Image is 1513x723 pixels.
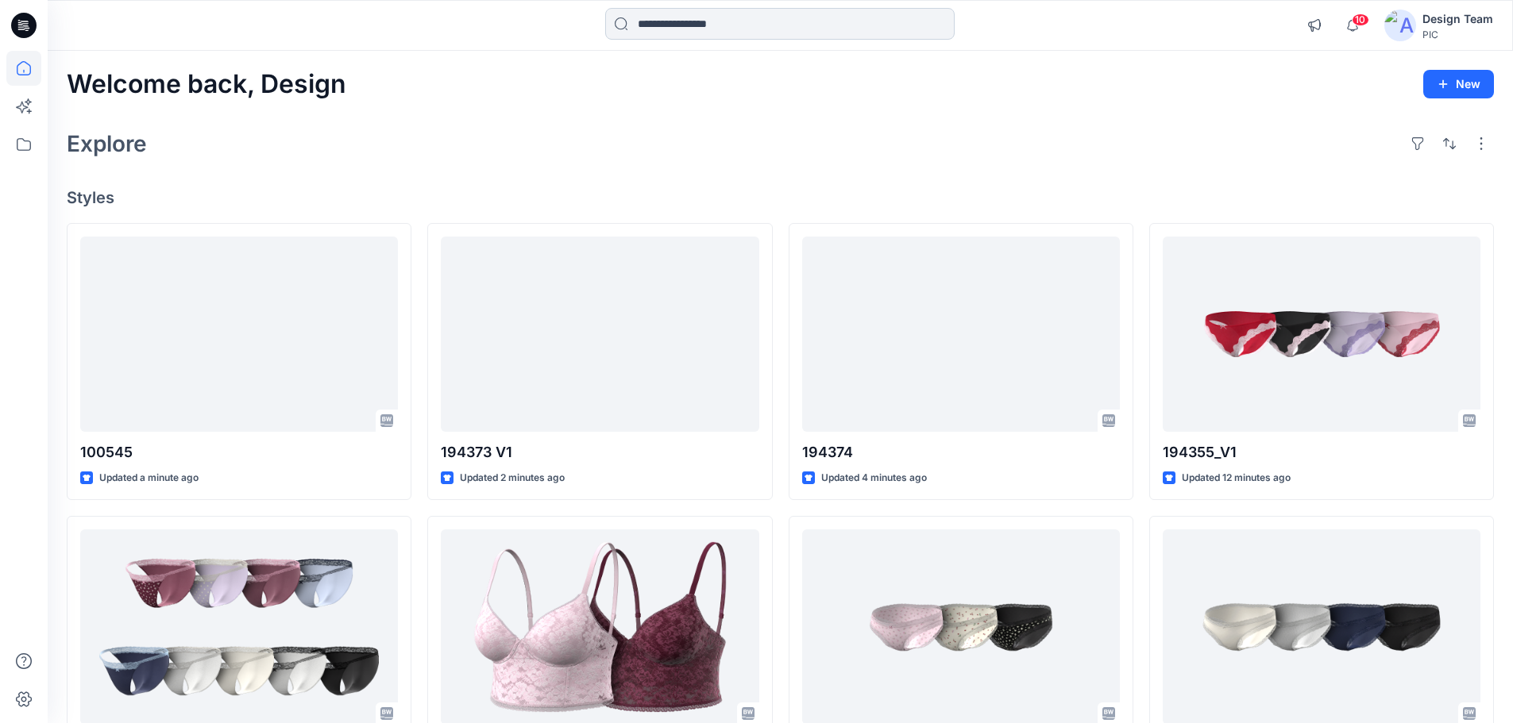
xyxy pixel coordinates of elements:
[802,237,1120,433] a: 194374
[80,237,398,433] a: 100545
[821,470,927,486] p: Updated 4 minutes ago
[460,470,565,486] p: Updated 2 minutes ago
[99,470,199,486] p: Updated a minute ago
[1182,470,1291,486] p: Updated 12 minutes ago
[67,70,346,99] h2: Welcome back, Design
[441,441,758,463] p: 194373 V1
[67,188,1494,207] h4: Styles
[1163,441,1480,463] p: 194355_V1
[1422,29,1493,40] div: PIC
[1422,10,1493,29] div: Design Team
[1352,13,1369,26] span: 10
[802,441,1120,463] p: 194374
[1423,70,1494,98] button: New
[441,237,758,433] a: 194373 V1
[1163,237,1480,433] a: 194355_V1
[67,131,147,156] h2: Explore
[1384,10,1416,41] img: avatar
[80,441,398,463] p: 100545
